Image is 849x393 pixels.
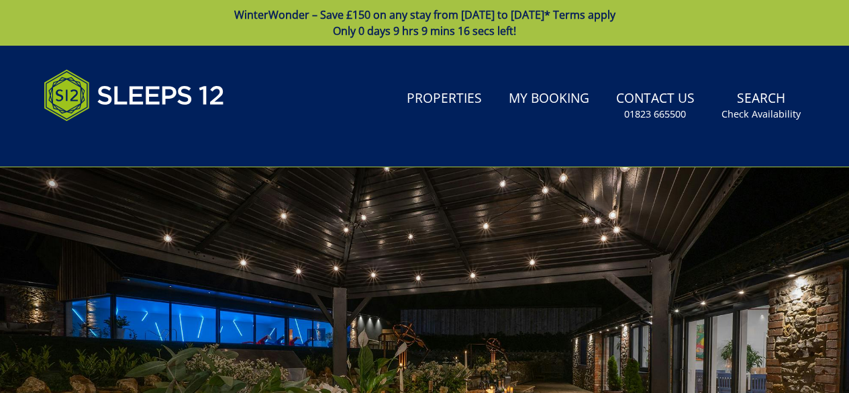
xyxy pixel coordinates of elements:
small: 01823 665500 [624,107,686,121]
a: SearchCheck Availability [716,84,806,128]
small: Check Availability [721,107,801,121]
img: Sleeps 12 [44,62,225,129]
a: My Booking [503,84,595,114]
a: Contact Us01823 665500 [611,84,700,128]
span: Only 0 days 9 hrs 9 mins 16 secs left! [333,24,516,38]
a: Properties [401,84,487,114]
iframe: Customer reviews powered by Trustpilot [37,137,178,148]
